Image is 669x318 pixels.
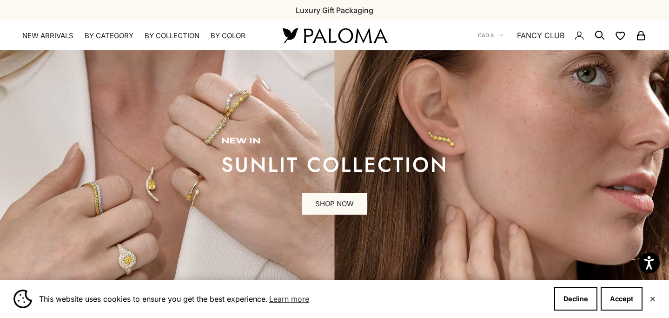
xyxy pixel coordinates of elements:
[649,296,656,302] button: Close
[478,20,647,50] nav: Secondary navigation
[22,31,260,41] nav: Primary navigation
[517,29,564,41] a: FANCY CLUB
[302,193,367,215] a: SHOP NOW
[211,31,245,41] summary: By Color
[85,31,133,41] summary: By Category
[478,31,494,40] span: CAD $
[221,137,448,146] p: new in
[601,287,643,311] button: Accept
[221,156,448,174] p: sunlit collection
[39,292,547,306] span: This website uses cookies to ensure you get the best experience.
[478,31,503,40] button: CAD $
[268,292,311,306] a: Learn more
[13,290,32,308] img: Cookie banner
[145,31,199,41] summary: By Collection
[296,4,373,16] p: Luxury Gift Packaging
[22,31,73,41] a: NEW ARRIVALS
[554,287,597,311] button: Decline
